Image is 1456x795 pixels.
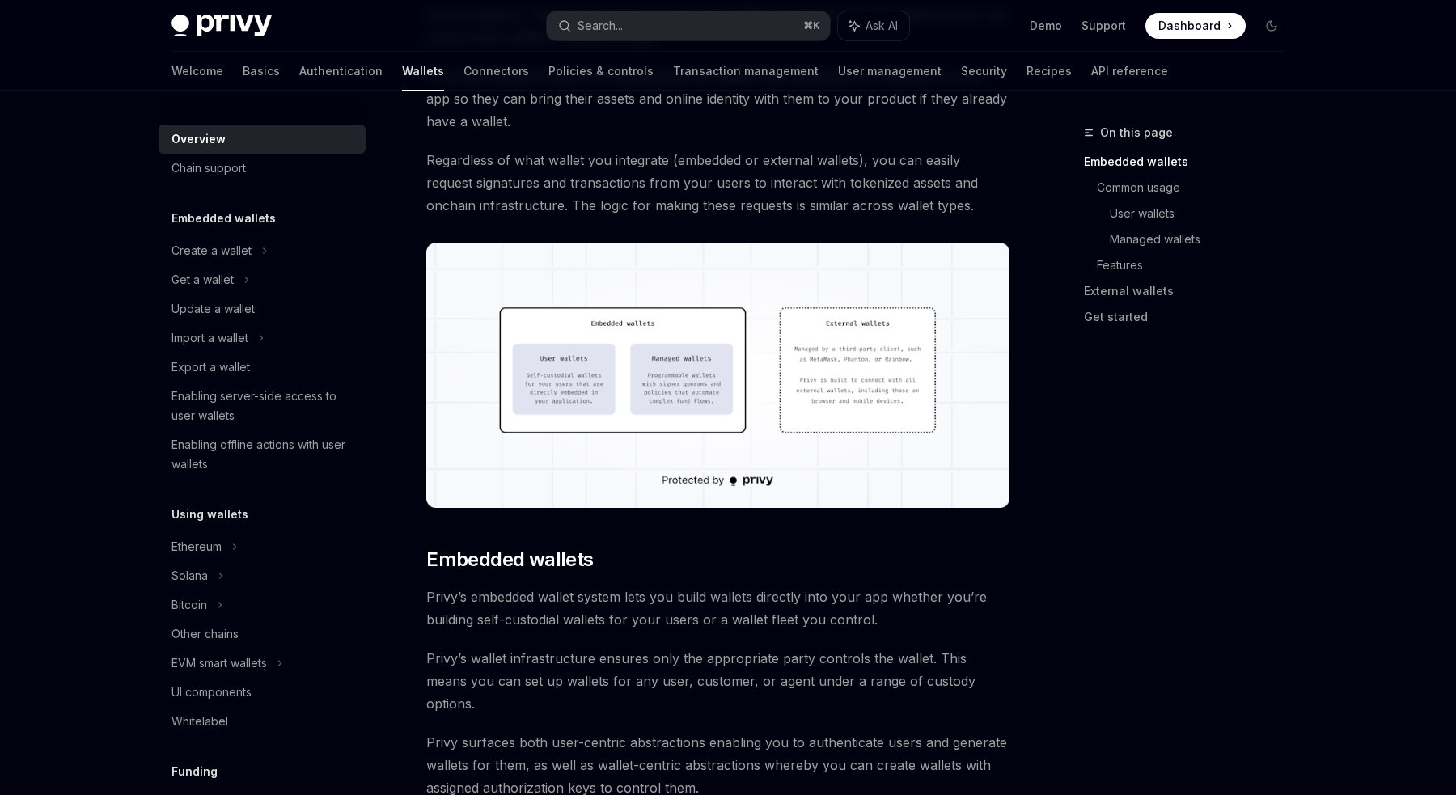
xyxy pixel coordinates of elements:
a: Recipes [1026,52,1072,91]
div: Enabling server-side access to user wallets [171,387,356,425]
h5: Embedded wallets [171,209,276,228]
a: Transaction management [673,52,819,91]
span: Dashboard [1158,18,1221,34]
span: Privy’s embedded wallet system lets you build wallets directly into your app whether you’re build... [426,586,1009,631]
a: User wallets [1110,201,1297,226]
a: Policies & controls [548,52,654,91]
span: Privy also supports users connecting external wallets (like Metamask or Phantom) to your app so t... [426,65,1009,133]
div: Whitelabel [171,712,228,731]
a: Basics [243,52,280,91]
div: Export a wallet [171,357,250,377]
div: UI components [171,683,252,702]
div: Chain support [171,159,246,178]
a: Common usage [1097,175,1297,201]
button: Toggle dark mode [1259,13,1285,39]
div: Other chains [171,624,239,644]
div: Ethereum [171,537,222,556]
div: Search... [578,16,623,36]
a: Enabling offline actions with user wallets [159,430,366,479]
span: Regardless of what wallet you integrate (embedded or external wallets), you can easily request si... [426,149,1009,217]
a: Demo [1030,18,1062,34]
div: Solana [171,566,208,586]
img: dark logo [171,15,272,37]
a: Embedded wallets [1084,149,1297,175]
a: Features [1097,252,1297,278]
a: Update a wallet [159,294,366,323]
a: Export a wallet [159,353,366,382]
span: Privy’s wallet infrastructure ensures only the appropriate party controls the wallet. This means ... [426,647,1009,715]
a: Whitelabel [159,707,366,736]
a: Support [1081,18,1126,34]
a: Security [961,52,1007,91]
a: External wallets [1084,278,1297,304]
a: Wallets [402,52,444,91]
span: On this page [1100,123,1173,142]
span: Embedded wallets [426,547,593,573]
div: Overview [171,129,226,149]
a: UI components [159,678,366,707]
a: Connectors [463,52,529,91]
a: Dashboard [1145,13,1246,39]
a: User management [838,52,942,91]
span: ⌘ K [803,19,820,32]
div: Get a wallet [171,270,234,290]
div: Create a wallet [171,241,252,260]
a: Get started [1084,304,1297,330]
div: Update a wallet [171,299,255,319]
img: images/walletoverview.png [426,243,1009,508]
a: Chain support [159,154,366,183]
a: Overview [159,125,366,154]
div: Enabling offline actions with user wallets [171,435,356,474]
a: Enabling server-side access to user wallets [159,382,366,430]
h5: Funding [171,762,218,781]
div: EVM smart wallets [171,653,267,673]
div: Import a wallet [171,328,248,348]
button: Search...⌘K [547,11,830,40]
div: Bitcoin [171,595,207,615]
a: API reference [1091,52,1168,91]
span: Ask AI [866,18,898,34]
button: Ask AI [838,11,909,40]
a: Managed wallets [1110,226,1297,252]
a: Welcome [171,52,223,91]
h5: Using wallets [171,505,248,524]
a: Other chains [159,620,366,649]
a: Authentication [299,52,383,91]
